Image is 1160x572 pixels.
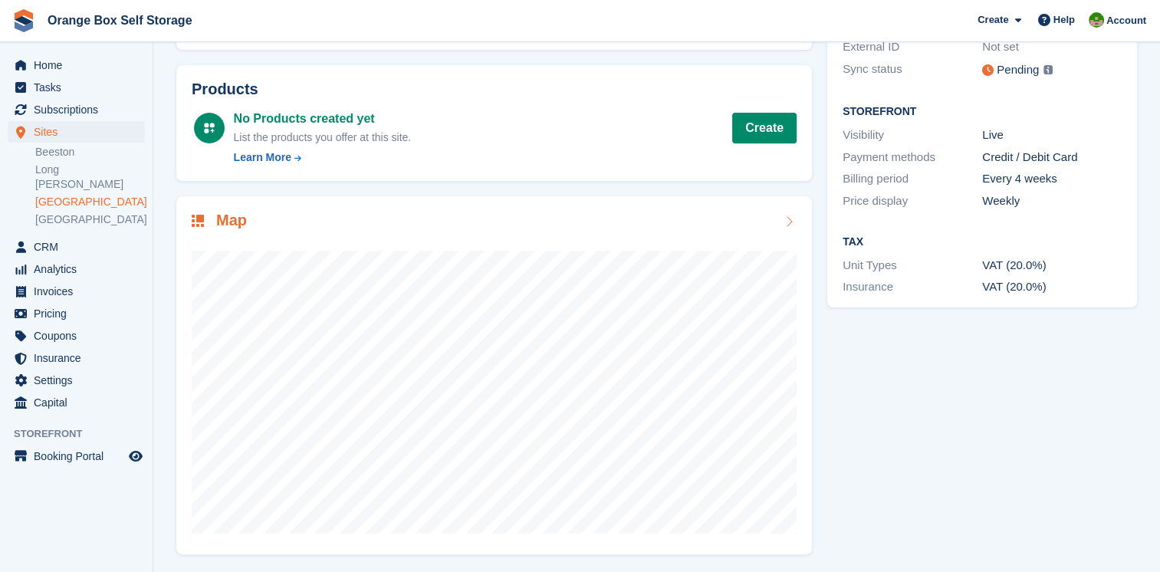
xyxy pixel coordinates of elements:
[8,392,145,413] a: menu
[34,392,126,413] span: Capital
[35,212,145,227] a: [GEOGRAPHIC_DATA]
[34,281,126,302] span: Invoices
[8,347,145,369] a: menu
[843,278,982,296] div: Insurance
[8,54,145,76] a: menu
[127,447,145,465] a: Preview store
[997,61,1039,79] div: Pending
[34,370,126,391] span: Settings
[843,170,982,188] div: Billing period
[8,258,145,280] a: menu
[216,212,247,229] h2: Map
[34,236,126,258] span: CRM
[843,38,982,56] div: External ID
[982,149,1122,166] div: Credit / Debit Card
[8,99,145,120] a: menu
[34,303,126,324] span: Pricing
[12,9,35,32] img: stora-icon-8386f47178a22dfd0bd8f6a31ec36ba5ce8667c1dd55bd0f319d3a0aa187defe.svg
[8,370,145,391] a: menu
[34,325,126,347] span: Coupons
[843,149,982,166] div: Payment methods
[982,192,1122,210] div: Weekly
[234,150,291,166] div: Learn More
[843,106,1122,118] h2: Storefront
[192,215,204,227] img: map-icn-33ee37083ee616e46c38cad1a60f524a97daa1e2b2c8c0bc3eb3415660979fc1.svg
[34,445,126,467] span: Booking Portal
[8,121,145,143] a: menu
[8,77,145,98] a: menu
[8,236,145,258] a: menu
[1043,65,1053,74] img: icon-info-grey-7440780725fd019a000dd9b08b2336e03edf1995a4989e88bcd33f0948082b44.svg
[8,281,145,302] a: menu
[1089,12,1104,28] img: Eric Smith
[982,38,1122,56] div: Not set
[843,127,982,144] div: Visibility
[1053,12,1075,28] span: Help
[192,81,797,98] h2: Products
[234,110,412,128] div: No Products created yet
[34,54,126,76] span: Home
[982,278,1122,296] div: VAT (20.0%)
[35,195,145,209] a: [GEOGRAPHIC_DATA]
[8,325,145,347] a: menu
[1106,13,1146,28] span: Account
[978,12,1008,28] span: Create
[35,145,145,159] a: Beeston
[8,303,145,324] a: menu
[732,113,797,143] a: Create
[982,127,1122,144] div: Live
[34,99,126,120] span: Subscriptions
[34,77,126,98] span: Tasks
[982,257,1122,274] div: VAT (20.0%)
[35,163,145,192] a: Long [PERSON_NAME]
[176,196,812,554] a: Map
[843,236,1122,248] h2: Tax
[8,445,145,467] a: menu
[234,150,412,166] a: Learn More
[14,426,153,442] span: Storefront
[34,347,126,369] span: Insurance
[982,170,1122,188] div: Every 4 weeks
[34,121,126,143] span: Sites
[843,257,982,274] div: Unit Types
[234,131,412,143] span: List the products you offer at this site.
[843,192,982,210] div: Price display
[34,258,126,280] span: Analytics
[41,8,199,33] a: Orange Box Self Storage
[203,122,215,134] img: custom-product-icn-white-7c27a13f52cf5f2f504a55ee73a895a1f82ff5669d69490e13668eaf7ade3bb5.svg
[843,61,982,80] div: Sync status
